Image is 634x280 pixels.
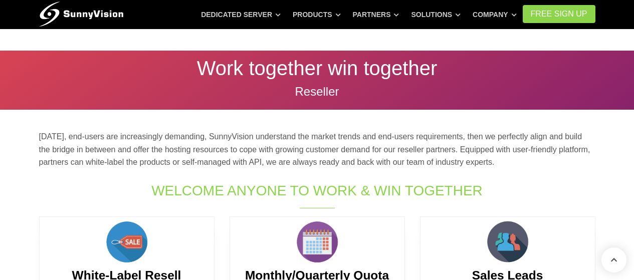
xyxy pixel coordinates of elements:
[102,217,152,267] img: sales.png
[411,6,461,24] a: Solutions
[201,6,281,24] a: Dedicated Server
[353,6,399,24] a: Partners
[39,86,595,98] p: Reseller
[523,5,595,23] a: FREE Sign Up
[39,58,595,78] p: Work together win together
[39,130,595,169] p: [DATE], end-users are increasingly demanding, SunnyVision understand the market trends and end-us...
[483,217,533,267] img: customer.png
[292,217,342,267] img: calendar.png
[473,6,517,24] a: Company
[150,181,484,200] h1: Welcome Anyone to Work & Win Together
[293,6,341,24] a: Products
